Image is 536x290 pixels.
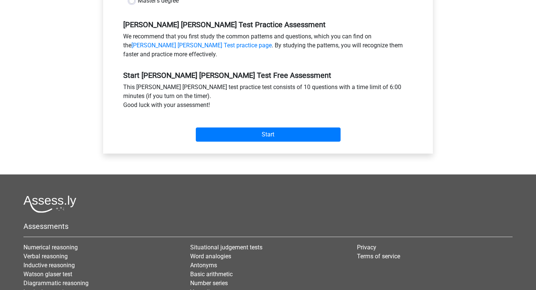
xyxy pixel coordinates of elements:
[123,20,413,29] h5: [PERSON_NAME] [PERSON_NAME] Test Practice Assessment
[23,195,76,213] img: Assessly logo
[23,222,513,231] h5: Assessments
[23,280,89,287] a: Diagrammatic reasoning
[123,71,413,80] h5: Start [PERSON_NAME] [PERSON_NAME] Test Free Assessment
[118,32,418,62] div: We recommend that you first study the common patterns and questions, which you can find on the . ...
[23,271,72,278] a: Watson glaser test
[23,262,75,269] a: Inductive reasoning
[131,42,272,49] a: [PERSON_NAME] [PERSON_NAME] Test practice page
[196,127,341,142] input: Start
[23,244,78,251] a: Numerical reasoning
[190,253,231,260] a: Word analogies
[190,271,233,278] a: Basic arithmetic
[118,83,418,113] div: This [PERSON_NAME] [PERSON_NAME] test practice test consists of 10 questions with a time limit of...
[357,253,400,260] a: Terms of service
[190,280,228,287] a: Number series
[190,262,217,269] a: Antonyms
[190,244,262,251] a: Situational judgement tests
[23,253,68,260] a: Verbal reasoning
[357,244,376,251] a: Privacy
